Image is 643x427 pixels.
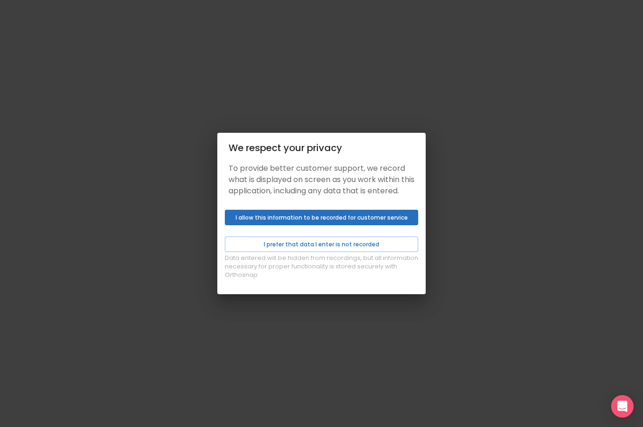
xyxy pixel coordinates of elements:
[225,254,418,279] p: Data entered will be hidden from recordings, but all information necessary for proper functionali...
[229,163,414,197] p: To provide better customer support, we record what is displayed on screen as you work within this...
[225,210,418,225] button: I allow this information to be recorded for customer service
[229,140,414,155] div: We respect your privacy
[611,395,634,418] div: Open Intercom Messenger
[225,236,418,252] button: I prefer that data I enter is not recorded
